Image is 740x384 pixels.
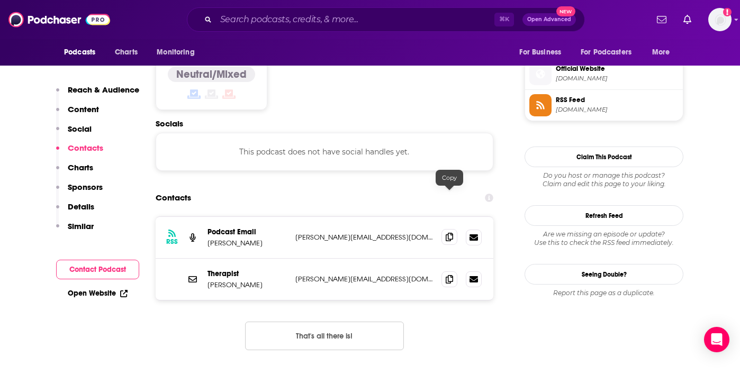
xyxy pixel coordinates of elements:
[556,75,679,83] span: offthefieldcoaching.com
[653,11,671,29] a: Show notifications dropdown
[64,45,95,60] span: Podcasts
[156,188,191,208] h2: Contacts
[207,280,287,289] p: [PERSON_NAME]
[157,45,194,60] span: Monitoring
[56,162,93,182] button: Charts
[494,13,514,26] span: ⌘ K
[529,94,679,116] a: RSS Feed[DOMAIN_NAME]
[512,42,574,62] button: open menu
[68,162,93,172] p: Charts
[525,264,683,285] a: Seeing Double?
[68,221,94,231] p: Similar
[556,95,679,105] span: RSS Feed
[156,133,493,171] div: This podcast does not have social handles yet.
[704,327,729,352] div: Open Intercom Messenger
[525,147,683,167] button: Claim This Podcast
[207,227,287,236] p: Podcast Email
[68,85,139,95] p: Reach & Audience
[525,171,683,180] span: Do you host or manage this podcast?
[68,104,99,114] p: Content
[652,45,670,60] span: More
[245,322,404,350] button: Nothing here.
[68,143,103,153] p: Contacts
[556,106,679,114] span: thefailurefactor.libsyn.com
[556,6,575,16] span: New
[149,42,208,62] button: open menu
[216,11,494,28] input: Search podcasts, credits, & more...
[56,182,103,202] button: Sponsors
[556,64,679,74] span: Official Website
[708,8,732,31] span: Logged in as AutumnKatie
[56,104,99,124] button: Content
[57,42,109,62] button: open menu
[8,10,110,30] img: Podchaser - Follow, Share and Rate Podcasts
[708,8,732,31] img: User Profile
[56,221,94,241] button: Similar
[115,45,138,60] span: Charts
[574,42,647,62] button: open menu
[295,233,433,242] p: [PERSON_NAME][EMAIL_ADDRESS][DOMAIN_NAME]
[187,7,585,32] div: Search podcasts, credits, & more...
[166,237,178,246] h3: RSS
[522,13,576,26] button: Open AdvancedNew
[519,45,561,60] span: For Business
[176,68,247,81] h4: Neutral/Mixed
[525,171,683,188] div: Claim and edit this page to your liking.
[207,269,287,278] p: Therapist
[525,289,683,297] div: Report this page as a duplicate.
[56,202,94,221] button: Details
[525,205,683,226] button: Refresh Feed
[529,63,679,85] a: Official Website[DOMAIN_NAME]
[56,124,92,143] button: Social
[723,8,732,16] svg: Add a profile image
[68,124,92,134] p: Social
[68,182,103,192] p: Sponsors
[525,230,683,247] div: Are we missing an episode or update? Use this to check the RSS feed immediately.
[108,42,144,62] a: Charts
[68,289,128,298] a: Open Website
[56,85,139,104] button: Reach & Audience
[207,239,287,248] p: [PERSON_NAME]
[436,170,463,186] div: Copy
[645,42,683,62] button: open menu
[295,275,433,284] p: [PERSON_NAME][EMAIL_ADDRESS][DOMAIN_NAME]
[56,143,103,162] button: Contacts
[56,260,139,279] button: Contact Podcast
[581,45,631,60] span: For Podcasters
[156,118,493,129] h2: Socials
[527,17,571,22] span: Open Advanced
[68,202,94,212] p: Details
[708,8,732,31] button: Show profile menu
[679,11,696,29] a: Show notifications dropdown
